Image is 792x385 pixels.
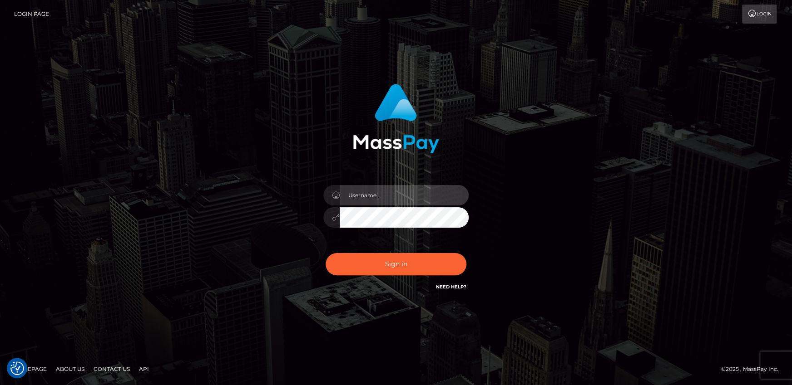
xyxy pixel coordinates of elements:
a: API [135,362,153,376]
a: Login [742,5,777,24]
a: Login Page [14,5,49,24]
input: Username... [340,185,469,205]
img: Revisit consent button [10,361,24,375]
a: Need Help? [436,284,466,290]
a: About Us [52,362,88,376]
button: Sign in [326,253,466,275]
a: Homepage [10,362,50,376]
img: MassPay Login [353,84,439,153]
button: Consent Preferences [10,361,24,375]
div: © 2025 , MassPay Inc. [721,364,785,374]
a: Contact Us [90,362,134,376]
